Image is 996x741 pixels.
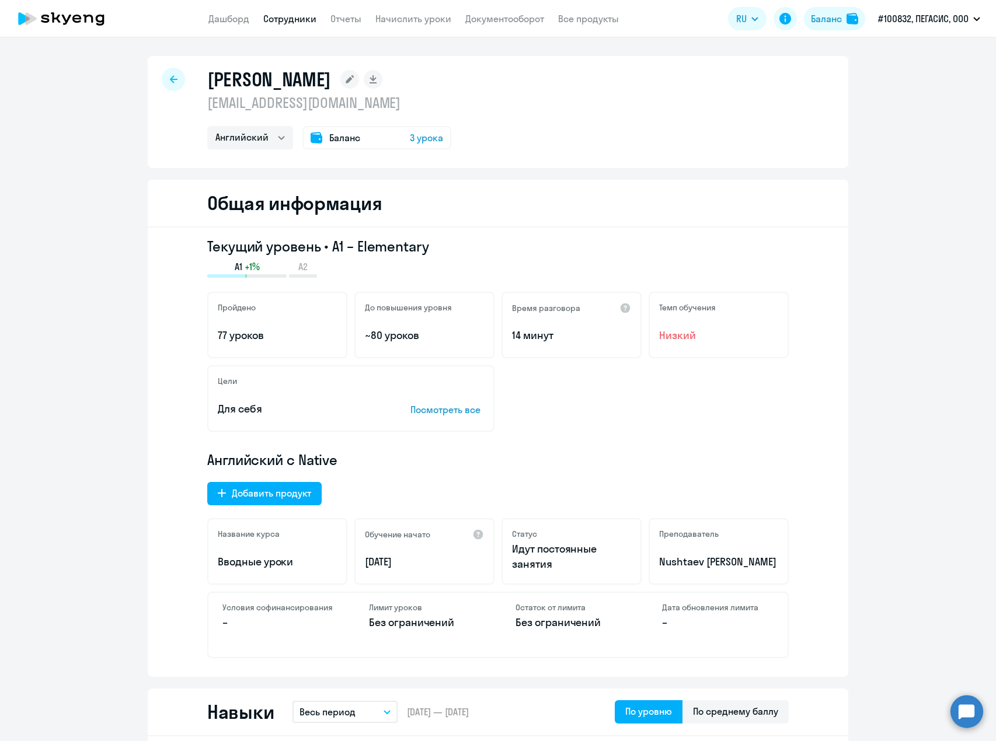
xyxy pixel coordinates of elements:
[516,602,627,613] h4: Остаток от лимита
[407,705,469,718] span: [DATE] — [DATE]
[365,328,484,343] p: ~80 уроков
[872,5,986,33] button: #100832, ПЕГАСИС, ООО
[375,13,451,25] a: Начислить уроки
[365,302,452,313] h5: До повышения уровня
[728,7,767,30] button: RU
[235,260,242,273] span: A1
[329,131,360,145] span: Баланс
[625,704,672,718] div: По уровню
[218,302,256,313] h5: Пройдено
[878,12,969,26] p: #100832, ПЕГАСИС, ООО
[369,615,480,630] p: Без ограничений
[512,541,631,572] p: Идут постоянные занятия
[369,602,480,613] h4: Лимит уроков
[512,328,631,343] p: 14 минут
[736,12,747,26] span: RU
[232,486,311,500] div: Добавить продукт
[263,13,316,25] a: Сотрудники
[465,13,544,25] a: Документооборот
[222,615,334,630] p: –
[693,704,778,718] div: По среднему баллу
[207,482,322,505] button: Добавить продукт
[300,705,356,719] p: Весь период
[512,529,537,539] h5: Статус
[207,700,274,723] h2: Навыки
[662,615,774,630] p: –
[292,701,398,723] button: Весь период
[659,328,778,343] span: Низкий
[218,554,337,569] p: Вводные уроки
[207,191,382,215] h2: Общая информация
[804,7,865,30] button: Балансbalance
[659,554,778,569] p: Nushtaev [PERSON_NAME]
[207,450,337,469] span: Английский с Native
[659,302,716,313] h5: Темп обучения
[365,554,484,569] p: [DATE]
[558,13,619,25] a: Все продукты
[512,303,580,313] h5: Время разговора
[847,13,858,25] img: balance
[659,529,719,539] h5: Преподаватель
[811,12,842,26] div: Баланс
[207,237,789,256] h3: Текущий уровень • A1 – Elementary
[330,13,361,25] a: Отчеты
[218,376,237,386] h5: Цели
[207,93,451,112] p: [EMAIL_ADDRESS][DOMAIN_NAME]
[245,260,260,273] span: +1%
[410,403,484,417] p: Посмотреть все
[410,131,443,145] span: 3 урока
[208,13,249,25] a: Дашборд
[222,602,334,613] h4: Условия софинансирования
[365,529,430,540] h5: Обучение начато
[516,615,627,630] p: Без ограничений
[662,602,774,613] h4: Дата обновления лимита
[207,68,331,91] h1: [PERSON_NAME]
[298,260,308,273] span: A2
[218,529,280,539] h5: Название курса
[218,401,374,417] p: Для себя
[218,328,337,343] p: 77 уроков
